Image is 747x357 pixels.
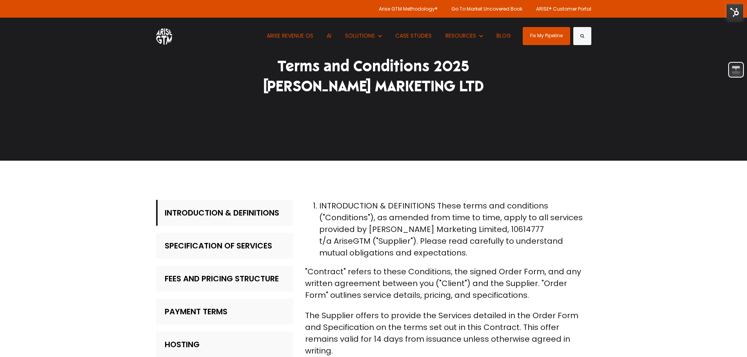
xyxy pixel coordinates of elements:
h1: Terms and Conditions 2025 [PERSON_NAME] MARKETING LTD [193,56,554,97]
a: INTRODUCTION & DEFINITIONS [156,200,293,226]
a: BLOG [491,18,517,54]
a: Fix My Pipeline [523,27,570,45]
button: Search [573,27,591,45]
button: Show submenu for RESOURCES RESOURCES [440,18,489,54]
span: RESOURCES [445,32,476,40]
span: SOLUTIONS [345,32,375,40]
a: AI [321,18,338,54]
a: FEES AND PRICING STRUCTURE [156,266,293,292]
a: PAYMENT TERMS [156,299,293,324]
a: CASE STUDIES [390,18,438,54]
button: Show submenu for SOLUTIONS SOLUTIONS [339,18,387,54]
img: ARISE GTM logo (1) white [156,27,172,45]
img: HubSpot Tools Menu Toggle [727,4,743,20]
nav: Desktop navigation [261,18,517,54]
span: INTRODUCTION & DEFINITIONS These terms and conditions ("Conditions"), as amended from time to tim... [319,200,583,258]
a: ARISE REVENUE OS [261,18,319,54]
span: "Contract" refers to these Conditions, the signed Order Form, and any written agreement between y... [305,266,581,301]
a: SPECIFICATION OF SERVICES [156,233,293,259]
span: The Supplier offers to provide the Services detailed in the Order Form and Specification on the t... [305,310,578,356]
